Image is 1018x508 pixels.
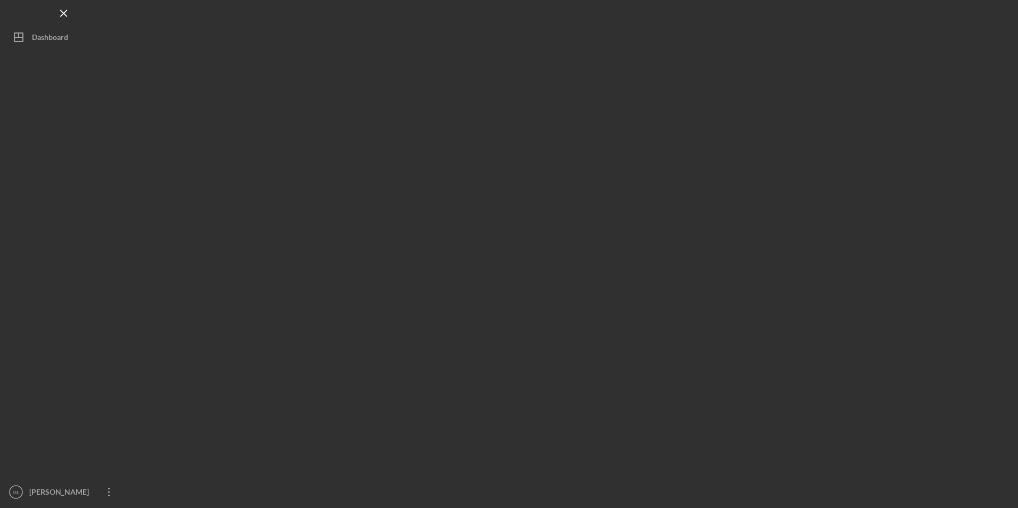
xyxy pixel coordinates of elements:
[32,27,68,51] div: Dashboard
[5,481,122,503] button: ML[PERSON_NAME]
[5,27,122,48] button: Dashboard
[27,481,96,505] div: [PERSON_NAME]
[12,489,20,495] text: ML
